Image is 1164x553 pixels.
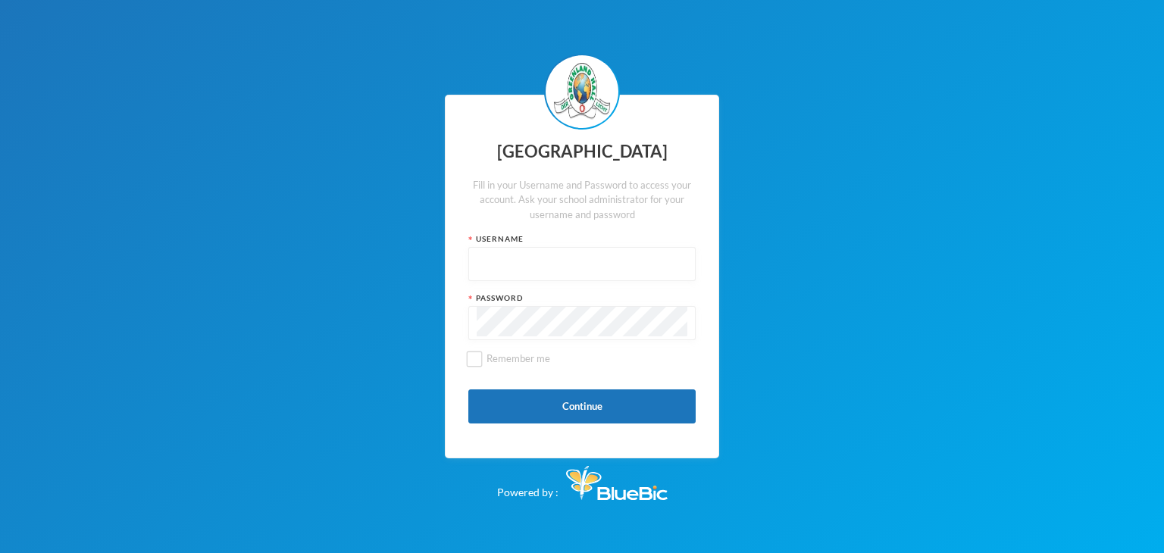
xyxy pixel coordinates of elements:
div: Username [468,233,696,245]
div: Powered by : [497,458,668,500]
div: Fill in your Username and Password to access your account. Ask your school administrator for your... [468,178,696,223]
div: Password [468,292,696,304]
span: Remember me [480,352,556,364]
img: Bluebic [566,466,668,500]
button: Continue [468,389,696,423]
div: [GEOGRAPHIC_DATA] [468,137,696,167]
